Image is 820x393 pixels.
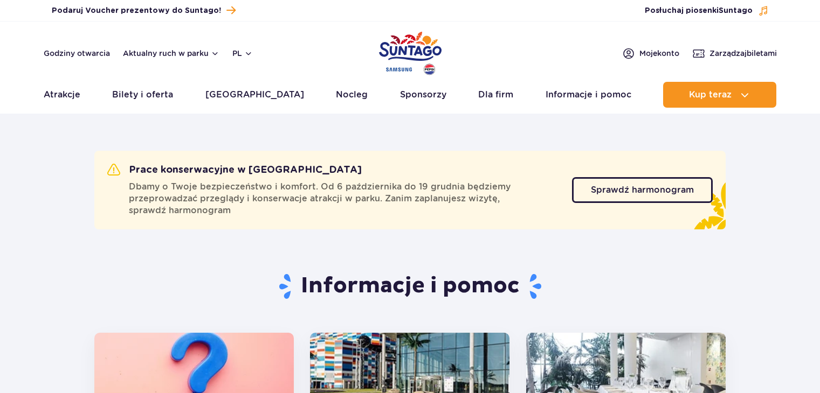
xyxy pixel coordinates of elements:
[709,48,777,59] span: Zarządzaj biletami
[639,48,679,59] span: Moje konto
[205,82,304,108] a: [GEOGRAPHIC_DATA]
[112,82,173,108] a: Bilety i oferta
[232,48,253,59] button: pl
[719,7,753,15] span: Suntago
[52,5,221,16] span: Podaruj Voucher prezentowy do Suntago!
[622,47,679,60] a: Mojekonto
[44,48,110,59] a: Godziny otwarcia
[379,27,442,76] a: Park of Poland
[645,5,769,16] button: Posłuchaj piosenkiSuntago
[692,47,777,60] a: Zarządzajbiletami
[689,90,732,100] span: Kup teraz
[336,82,368,108] a: Nocleg
[52,3,236,18] a: Podaruj Voucher prezentowy do Suntago!
[129,181,559,216] span: Dbamy o Twoje bezpieczeństwo i komfort. Od 6 października do 19 grudnia będziemy przeprowadzać pr...
[44,82,80,108] a: Atrakcje
[123,49,219,58] button: Aktualny ruch w parku
[546,82,631,108] a: Informacje i pomoc
[94,272,726,300] h1: Informacje i pomoc
[663,82,776,108] button: Kup teraz
[645,5,753,16] span: Posłuchaj piosenki
[107,164,362,177] h2: Prace konserwacyjne w [GEOGRAPHIC_DATA]
[400,82,446,108] a: Sponsorzy
[591,186,694,194] span: Sprawdź harmonogram
[478,82,513,108] a: Dla firm
[572,177,713,203] a: Sprawdź harmonogram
